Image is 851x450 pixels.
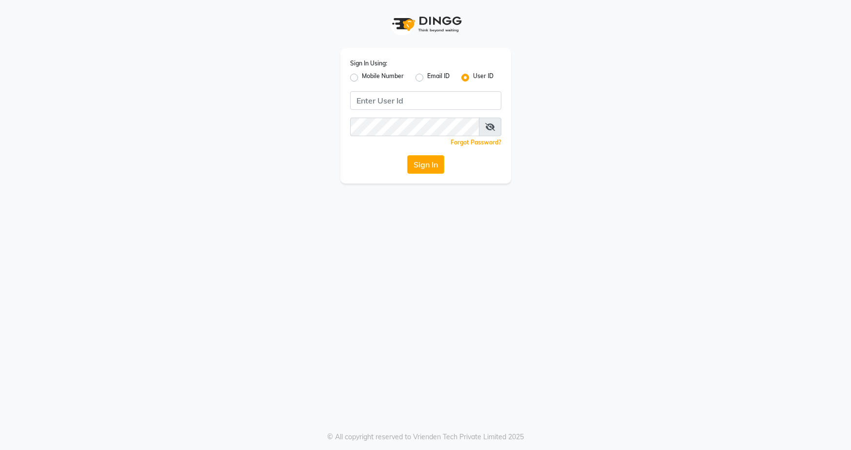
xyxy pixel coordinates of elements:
input: Username [350,118,479,136]
img: logo1.svg [387,10,465,39]
label: Email ID [427,72,450,83]
label: User ID [473,72,494,83]
a: Forgot Password? [451,139,501,146]
label: Mobile Number [362,72,404,83]
input: Username [350,91,501,110]
button: Sign In [407,155,444,174]
label: Sign In Using: [350,59,387,68]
